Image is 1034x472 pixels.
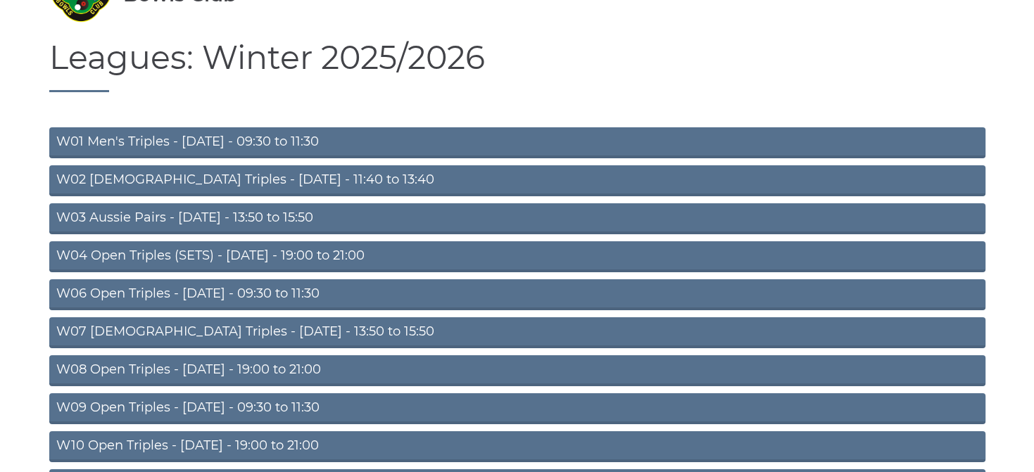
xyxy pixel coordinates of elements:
a: W02 [DEMOGRAPHIC_DATA] Triples - [DATE] - 11:40 to 13:40 [49,165,985,196]
a: W10 Open Triples - [DATE] - 19:00 to 21:00 [49,431,985,462]
a: W09 Open Triples - [DATE] - 09:30 to 11:30 [49,393,985,424]
a: W04 Open Triples (SETS) - [DATE] - 19:00 to 21:00 [49,241,985,272]
a: W03 Aussie Pairs - [DATE] - 13:50 to 15:50 [49,203,985,234]
a: W07 [DEMOGRAPHIC_DATA] Triples - [DATE] - 13:50 to 15:50 [49,317,985,348]
h1: Leagues: Winter 2025/2026 [49,40,985,92]
a: W08 Open Triples - [DATE] - 19:00 to 21:00 [49,355,985,386]
a: W06 Open Triples - [DATE] - 09:30 to 11:30 [49,279,985,310]
a: W01 Men's Triples - [DATE] - 09:30 to 11:30 [49,127,985,158]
